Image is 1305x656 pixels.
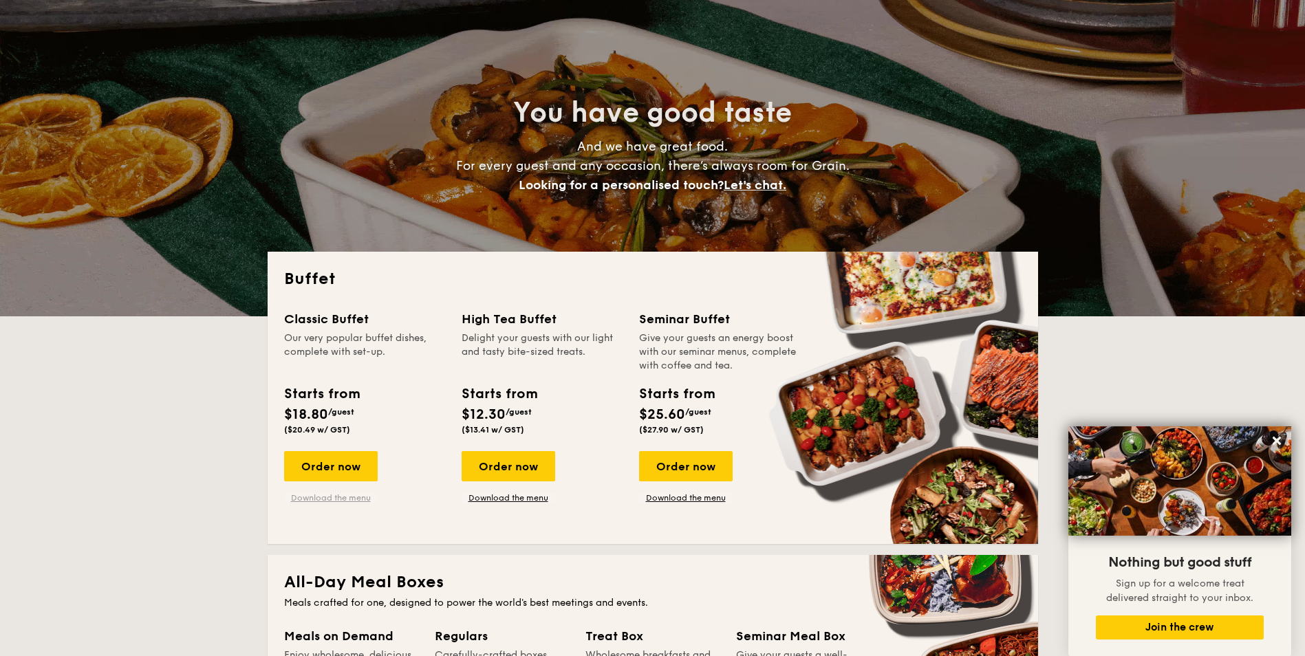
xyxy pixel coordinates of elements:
[639,425,704,435] span: ($27.90 w/ GST)
[736,626,870,646] div: Seminar Meal Box
[462,406,506,423] span: $12.30
[284,331,445,373] div: Our very popular buffet dishes, complete with set-up.
[513,96,792,129] span: You have good taste
[284,309,445,329] div: Classic Buffet
[462,331,623,373] div: Delight your guests with our light and tasty bite-sized treats.
[639,492,733,503] a: Download the menu
[328,407,354,417] span: /guest
[462,309,623,329] div: High Tea Buffet
[724,177,786,193] span: Let's chat.
[639,384,714,404] div: Starts from
[284,626,418,646] div: Meals on Demand
[284,384,359,404] div: Starts from
[506,407,532,417] span: /guest
[585,626,720,646] div: Treat Box
[284,406,328,423] span: $18.80
[284,268,1022,290] h2: Buffet
[639,331,800,373] div: Give your guests an energy boost with our seminar menus, complete with coffee and tea.
[435,626,569,646] div: Regulars
[639,451,733,481] div: Order now
[284,596,1022,610] div: Meals crafted for one, designed to power the world's best meetings and events.
[284,571,1022,593] h2: All-Day Meal Boxes
[1096,615,1264,639] button: Join the crew
[639,309,800,329] div: Seminar Buffet
[639,406,685,423] span: $25.60
[462,384,537,404] div: Starts from
[1068,426,1291,536] img: DSC07876-Edit02-Large.jpeg
[456,139,850,193] span: And we have great food. For every guest and any occasion, there’s always room for Grain.
[462,451,555,481] div: Order now
[284,492,378,503] a: Download the menu
[519,177,724,193] span: Looking for a personalised touch?
[462,425,524,435] span: ($13.41 w/ GST)
[284,451,378,481] div: Order now
[1108,554,1251,571] span: Nothing but good stuff
[685,407,711,417] span: /guest
[1266,430,1288,452] button: Close
[284,425,350,435] span: ($20.49 w/ GST)
[1106,578,1253,604] span: Sign up for a welcome treat delivered straight to your inbox.
[462,492,555,503] a: Download the menu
